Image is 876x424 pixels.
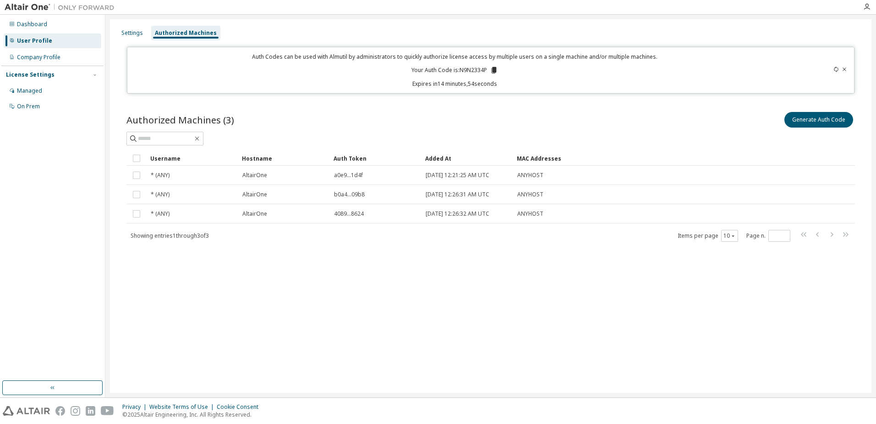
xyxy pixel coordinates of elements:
span: * (ANY) [151,191,170,198]
img: Altair One [5,3,119,12]
span: * (ANY) [151,210,170,218]
span: a0e9...1d4f [334,172,363,179]
p: Auth Codes can be used with Almutil by administrators to quickly authorize license access by mult... [133,53,777,61]
div: Cookie Consent [217,403,264,411]
span: b0a4...09b8 [334,191,365,198]
div: Company Profile [17,54,60,61]
div: User Profile [17,37,52,45]
div: License Settings [6,71,55,78]
img: altair_logo.svg [3,406,50,416]
div: Managed [17,87,42,95]
span: [DATE] 12:26:31 AM UTC [426,191,489,198]
span: AltairOne [242,191,267,198]
div: Username [150,151,235,166]
span: [DATE] 12:26:32 AM UTC [426,210,489,218]
span: AltairOne [242,172,267,179]
span: ANYHOST [517,191,543,198]
div: Authorized Machines [155,29,217,37]
div: Added At [425,151,509,166]
span: ANYHOST [517,172,543,179]
div: Privacy [122,403,149,411]
img: youtube.svg [101,406,114,416]
button: 10 [723,232,736,240]
div: Settings [121,29,143,37]
span: AltairOne [242,210,267,218]
span: [DATE] 12:21:25 AM UTC [426,172,489,179]
div: Hostname [242,151,326,166]
span: Showing entries 1 through 3 of 3 [131,232,209,240]
span: Page n. [746,230,790,242]
div: Website Terms of Use [149,403,217,411]
p: Your Auth Code is: N9N2334P [411,66,498,74]
div: Auth Token [334,151,418,166]
img: facebook.svg [55,406,65,416]
span: * (ANY) [151,172,170,179]
span: 4089...8624 [334,210,364,218]
span: ANYHOST [517,210,543,218]
img: linkedin.svg [86,406,95,416]
p: Expires in 14 minutes, 54 seconds [133,80,777,88]
div: MAC Addresses [517,151,759,166]
div: On Prem [17,103,40,110]
span: Items per page [678,230,738,242]
img: instagram.svg [71,406,80,416]
div: Dashboard [17,21,47,28]
span: Authorized Machines (3) [126,113,234,126]
p: © 2025 Altair Engineering, Inc. All Rights Reserved. [122,411,264,418]
button: Generate Auth Code [784,112,853,128]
